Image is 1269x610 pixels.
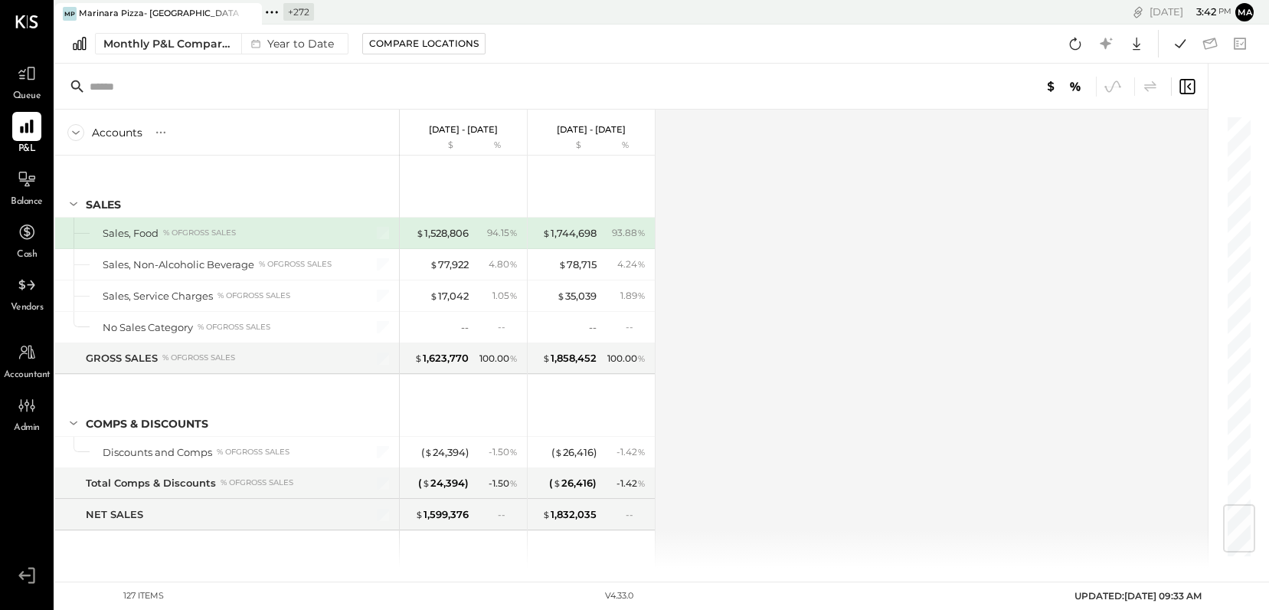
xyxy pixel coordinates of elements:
[589,320,597,335] div: --
[259,259,332,270] div: % of GROSS SALES
[461,320,469,335] div: --
[86,476,216,490] div: Total Comps & Discounts
[542,508,551,520] span: $
[637,257,646,270] span: %
[430,257,469,272] div: 77,922
[509,352,518,364] span: %
[414,352,423,364] span: $
[4,369,51,382] span: Accountant
[103,289,213,303] div: Sales, Service Charges
[551,445,597,460] div: ( 26,416 )
[430,289,469,303] div: 17,042
[1,338,53,382] a: Accountant
[1150,5,1231,19] div: [DATE]
[1,271,53,315] a: Vendors
[558,257,597,272] div: 78,715
[86,416,208,431] div: Comps & Discounts
[86,351,158,366] div: GROSS SALES
[11,301,44,315] span: Vendors
[554,446,563,458] span: $
[557,124,626,135] p: [DATE] - [DATE]
[1,165,53,209] a: Balance
[549,476,597,490] div: ( 26,416 )
[11,195,43,209] span: Balance
[95,33,348,54] button: Monthly P&L Comparison Year to Date
[123,590,164,602] div: 127 items
[489,445,518,459] div: - 1.50
[617,445,646,459] div: - 1.42
[1235,3,1254,21] button: Ma
[92,125,142,140] div: Accounts
[1,112,53,156] a: P&L
[217,290,290,301] div: % of GROSS SALES
[79,8,239,20] div: Marinara Pizza- [GEOGRAPHIC_DATA]
[421,445,469,460] div: ( 24,394 )
[542,226,597,241] div: 1,744,698
[626,320,646,333] div: --
[1074,590,1202,602] span: UPDATED: [DATE] 09:33 AM
[637,445,646,457] span: %
[162,353,235,363] div: % of GROSS SALES
[407,139,469,152] div: $
[217,447,289,457] div: % of GROSS SALES
[163,228,236,238] div: % of GROSS SALES
[415,507,469,522] div: 1,599,376
[479,352,518,366] div: 100.00
[542,352,551,364] span: $
[198,322,270,333] div: % of GROSS SALES
[103,320,193,335] div: No Sales Category
[103,445,212,460] div: Discounts and Comps
[103,36,232,51] div: Monthly P&L Comparison
[424,446,433,458] span: $
[221,477,293,488] div: % of GROSS SALES
[557,289,597,303] div: 35,039
[509,226,518,238] span: %
[422,477,430,489] span: $
[535,139,597,152] div: $
[103,257,254,272] div: Sales, Non-Alcoholic Beverage
[558,258,567,271] span: $
[509,289,518,301] span: %
[13,90,41,103] span: Queue
[241,34,340,54] div: Year to Date
[620,289,646,303] div: 1.89
[1186,5,1216,19] span: 3 : 42
[509,477,518,489] span: %
[542,227,551,239] span: $
[416,226,469,241] div: 1,528,806
[1130,4,1146,20] div: copy link
[612,226,646,240] div: 93.88
[509,445,518,457] span: %
[617,257,646,271] div: 4.24
[542,351,597,366] div: 1,858,452
[1,59,53,103] a: Queue
[369,37,479,50] div: Compare Locations
[416,227,424,239] span: $
[487,226,518,240] div: 94.15
[86,197,121,212] div: SALES
[1,391,53,435] a: Admin
[14,421,40,435] span: Admin
[473,139,522,152] div: %
[557,290,565,302] span: $
[1218,6,1231,17] span: pm
[542,507,597,522] div: 1,832,035
[414,351,469,366] div: 1,623,770
[498,508,518,521] div: --
[617,477,646,490] div: - 1.42
[362,33,486,54] button: Compare Locations
[430,290,438,302] span: $
[637,289,646,301] span: %
[1,218,53,262] a: Cash
[553,477,561,489] span: $
[637,226,646,238] span: %
[637,477,646,489] span: %
[415,508,424,520] span: $
[605,590,633,602] div: v 4.33.0
[103,226,159,241] div: Sales, Food
[429,124,498,135] p: [DATE] - [DATE]
[18,143,36,156] span: P&L
[430,258,438,271] span: $
[418,476,469,490] div: ( 24,394 )
[607,352,646,366] div: 100.00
